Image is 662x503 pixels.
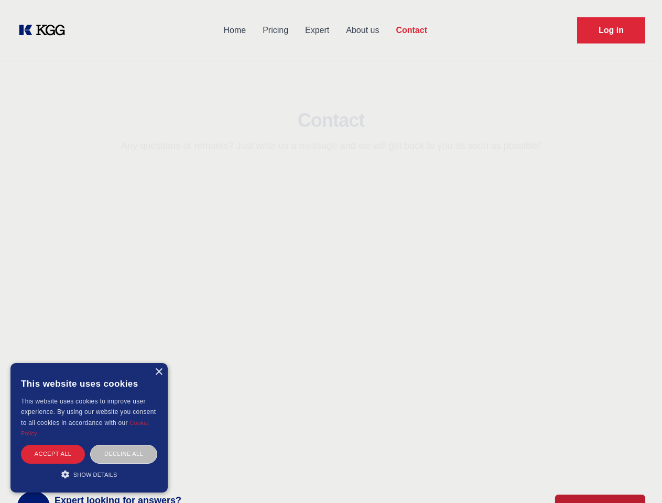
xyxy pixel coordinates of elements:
[21,445,85,463] div: Accept all
[443,185,591,196] label: Last Name*
[443,305,591,315] label: Organization*
[279,352,591,363] label: Message
[42,223,247,242] h2: Contact Information
[21,398,156,427] span: This website uses cookies to improve user experience. By using our website you consent to all coo...
[42,278,247,290] p: [PERSON_NAME][STREET_ADDRESS],
[73,472,117,478] span: Show details
[155,368,162,376] div: Close
[577,17,645,43] a: Request Demo
[13,110,649,131] h2: Contact
[436,426,489,435] a: Privacy Policy
[13,139,649,152] p: Any questions or remarks? Just write us a message and we will get back to you as soon as possible!
[279,305,427,315] label: Phone Number*
[21,469,157,479] div: Show details
[279,185,427,196] label: First Name*
[254,17,297,44] a: Pricing
[61,334,203,347] a: [EMAIL_ADDRESS][DOMAIN_NAME]
[17,22,73,39] a: KOL Knowledge Platform: Talk to Key External Experts (KEE)
[610,453,662,503] iframe: Chat Widget
[42,290,247,303] p: [GEOGRAPHIC_DATA], [GEOGRAPHIC_DATA]
[21,420,149,436] a: Cookie Policy
[21,371,157,396] div: This website uses cookies
[279,233,591,243] label: Email*
[215,17,254,44] a: Home
[507,426,558,435] a: Cookie Policy
[42,248,247,261] p: We would love to hear from you.
[61,315,136,328] a: [PHONE_NUMBER]
[279,452,591,478] button: Let's talk
[42,353,146,366] a: @knowledgegategroup
[297,17,338,44] a: Expert
[90,445,157,463] div: Decline all
[338,17,387,44] a: About us
[308,281,355,291] div: I am an expert
[387,17,436,44] a: Contact
[308,424,560,437] p: By selecting this, you agree to the and .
